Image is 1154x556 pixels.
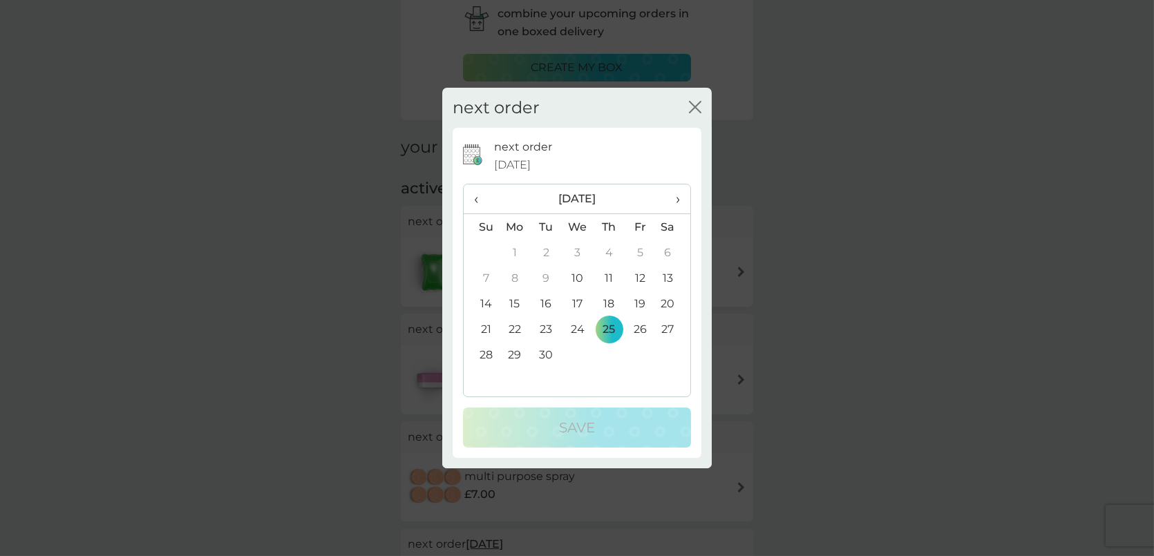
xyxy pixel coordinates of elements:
span: ‹ [474,184,489,213]
td: 3 [562,240,594,265]
td: 12 [625,265,656,291]
td: 23 [531,316,562,342]
td: 15 [499,291,531,316]
td: 27 [656,316,690,342]
td: 26 [625,316,656,342]
td: 28 [464,342,499,367]
td: 17 [562,291,594,316]
td: 4 [594,240,625,265]
td: 9 [531,265,562,291]
span: [DATE] [494,156,531,174]
td: 24 [562,316,594,342]
th: Th [594,214,625,240]
td: 19 [625,291,656,316]
td: 5 [625,240,656,265]
td: 8 [499,265,531,291]
td: 20 [656,291,690,316]
td: 1 [499,240,531,265]
th: Mo [499,214,531,240]
p: next order [494,138,552,156]
td: 7 [464,265,499,291]
th: Su [464,214,499,240]
td: 30 [531,342,562,367]
td: 14 [464,291,499,316]
td: 16 [531,291,562,316]
p: Save [559,416,595,439]
th: We [562,214,594,240]
td: 25 [594,316,625,342]
td: 10 [562,265,594,291]
button: Save [463,408,691,448]
td: 18 [594,291,625,316]
span: › [666,184,680,213]
td: 11 [594,265,625,291]
button: close [689,101,701,115]
th: [DATE] [499,184,656,214]
td: 22 [499,316,531,342]
td: 13 [656,265,690,291]
h2: next order [453,98,540,118]
td: 2 [531,240,562,265]
td: 29 [499,342,531,367]
td: 6 [656,240,690,265]
th: Sa [656,214,690,240]
th: Fr [625,214,656,240]
td: 21 [464,316,499,342]
th: Tu [531,214,562,240]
